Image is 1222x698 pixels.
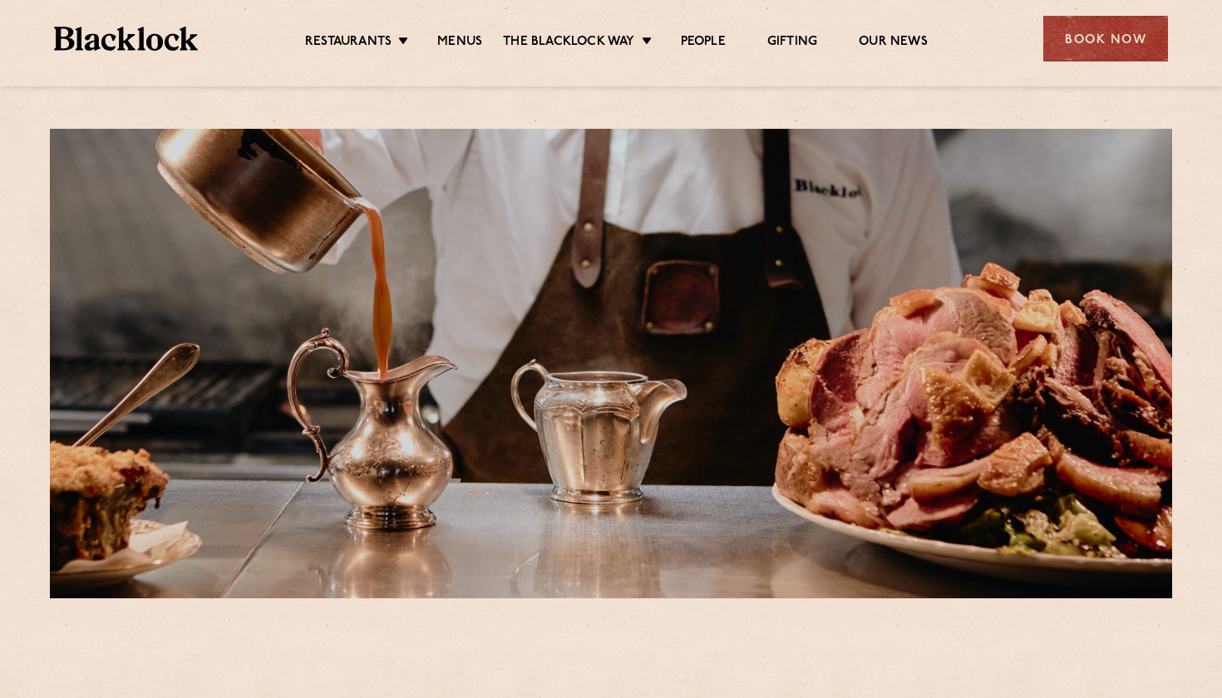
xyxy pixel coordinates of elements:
[1043,16,1168,61] div: Book Now
[305,34,392,52] a: Restaurants
[859,34,928,52] a: Our News
[767,34,817,52] a: Gifting
[54,27,198,51] img: BL_Textured_Logo-footer-cropped.svg
[503,34,634,52] a: The Blacklock Way
[437,34,482,52] a: Menus
[681,34,726,52] a: People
